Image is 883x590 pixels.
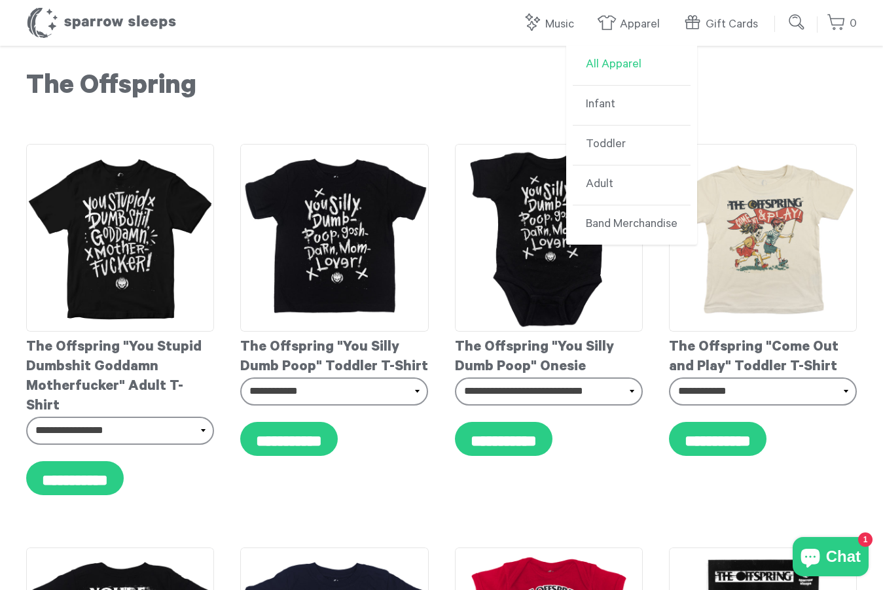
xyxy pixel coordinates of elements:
div: The Offspring "Come Out and Play" Toddler T-Shirt [669,332,857,377]
a: Gift Cards [683,10,765,39]
a: Adult [573,165,691,205]
a: Toddler [573,126,691,165]
img: TheOffspring-YouSilly-Onesie_grande.jpg [455,144,643,332]
input: Submit [784,9,810,35]
div: The Offspring "You Silly Dumb Poop" Toddler T-Shirt [240,332,428,377]
a: Apparel [597,10,666,39]
img: TheOffspring-ComeOutAndPlay-ToddlerT-shirt_grande.jpg [669,144,857,332]
div: The Offspring "You Stupid Dumbshit Goddamn Motherfucker" Adult T-Shirt [26,332,214,417]
a: All Apparel [573,46,691,86]
inbox-online-store-chat: Shopify online store chat [789,537,873,580]
img: TheOffspring-YouStupid-AdultT-shirt_grande.jpg [26,144,214,332]
div: The Offspring "You Silly Dumb Poop" Onesie [455,332,643,377]
img: TheOffspring-YouSilly-ToddlerT-shirt_grande.jpg [240,144,428,332]
a: Music [522,10,581,39]
a: 0 [827,10,857,38]
a: Band Merchandise [573,205,691,245]
h1: Sparrow Sleeps [26,7,177,39]
h1: The Offspring [26,72,857,105]
a: Infant [573,86,691,126]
